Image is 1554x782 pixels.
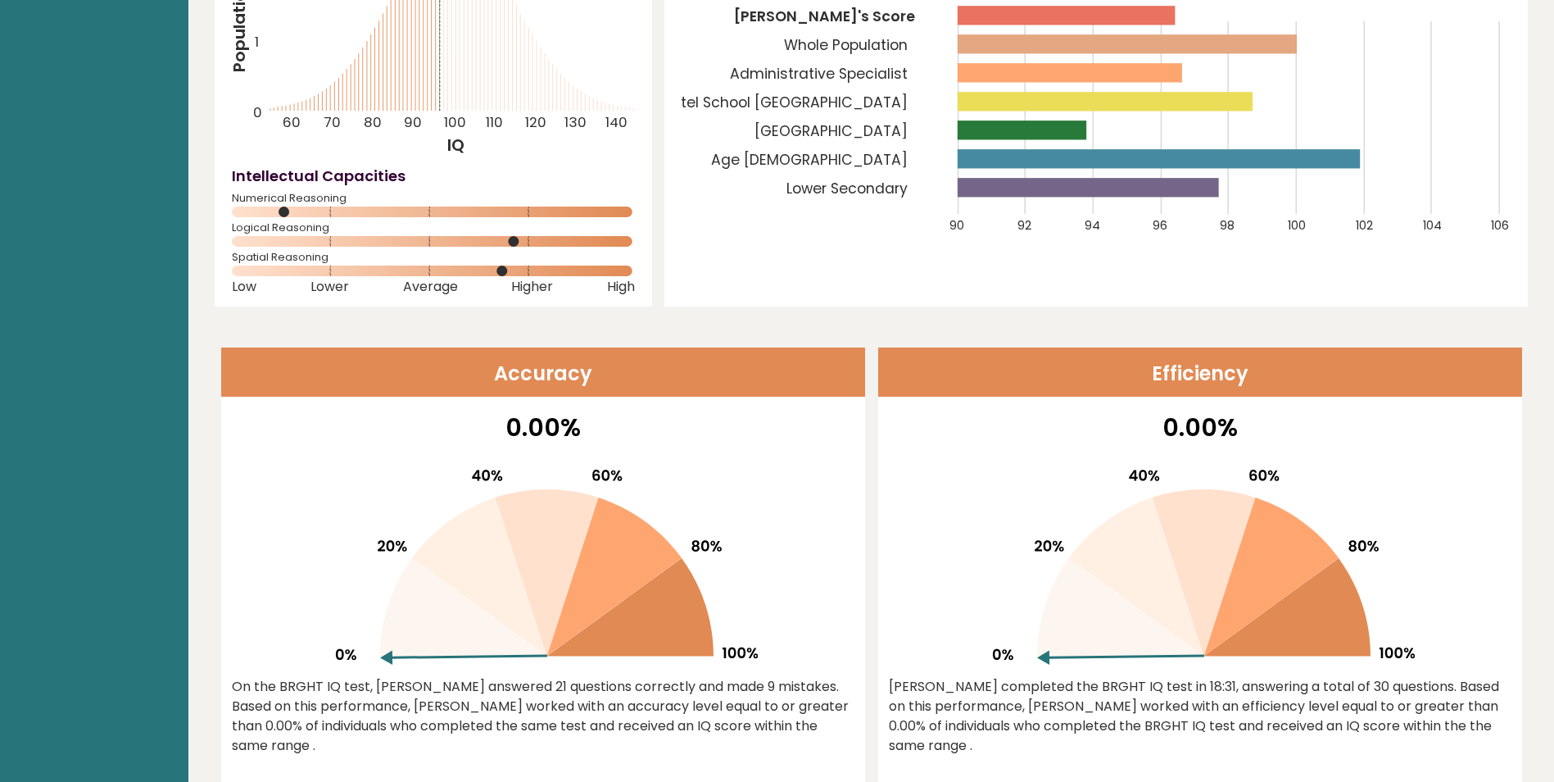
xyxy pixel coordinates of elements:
tspan: Administrative Specialist [731,64,908,84]
div: [PERSON_NAME] completed the BRGHT IQ test in 18:31, answering a total of 30 questions. Based on t... [889,677,1511,756]
h4: Intellectual Capacities [232,165,635,187]
p: 0.00% [889,409,1511,446]
span: Average [403,284,458,290]
span: Lower [310,284,349,290]
tspan: 90 [950,217,965,234]
tspan: IQ [447,134,464,157]
tspan: 106 [1492,217,1510,234]
span: Low [232,284,256,290]
tspan: 70 [324,113,341,133]
tspan: 110 [487,113,504,133]
p: 0.00% [232,409,854,446]
span: Logical Reasoning [232,225,635,231]
tspan: 120 [525,113,546,133]
tspan: 92 [1017,217,1031,234]
span: Numerical Reasoning [232,195,635,202]
tspan: Lower Secondary [787,179,908,198]
tspan: 80 [364,113,382,133]
tspan: Age [DEMOGRAPHIC_DATA] [712,150,908,170]
tspan: 96 [1153,217,1168,234]
tspan: Whole Population [785,35,908,55]
tspan: 100 [444,113,466,133]
tspan: 60 [283,113,301,133]
div: On the BRGHT IQ test, [PERSON_NAME] answered 21 questions correctly and made 9 mistakes. Based on... [232,677,854,756]
tspan: 140 [606,113,628,133]
span: Spatial Reasoning [232,254,635,261]
header: Accuracy [221,348,865,397]
tspan: 104 [1424,217,1443,234]
header: Efficiency [878,348,1522,397]
tspan: 130 [565,113,587,133]
tspan: Vatel School [GEOGRAPHIC_DATA] [662,93,908,112]
tspan: 98 [1221,217,1235,234]
tspan: 100 [1289,217,1307,234]
span: Higher [511,284,553,290]
tspan: 90 [404,113,422,133]
tspan: [GEOGRAPHIC_DATA] [755,121,908,141]
tspan: 1 [255,32,259,52]
tspan: [PERSON_NAME]'s Score [735,7,916,26]
tspan: 102 [1357,217,1374,234]
tspan: 0 [253,103,262,123]
span: High [607,284,635,290]
tspan: 94 [1085,217,1101,234]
